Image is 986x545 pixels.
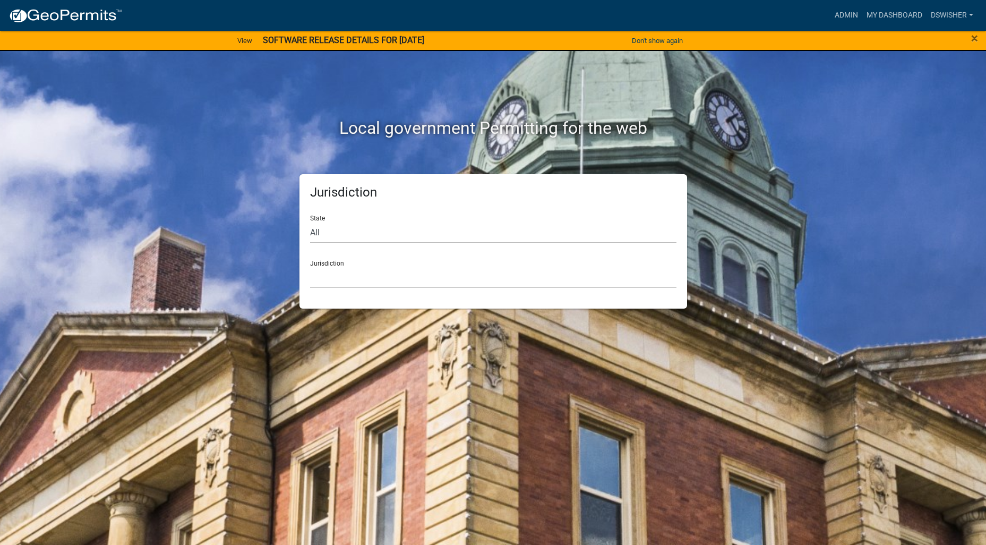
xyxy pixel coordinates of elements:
a: My Dashboard [862,5,927,25]
a: dswisher [927,5,978,25]
a: View [233,32,256,49]
h2: Local government Permitting for the web [199,118,788,138]
a: Admin [830,5,862,25]
strong: SOFTWARE RELEASE DETAILS FOR [DATE] [263,35,424,45]
button: Close [971,32,978,45]
h5: Jurisdiction [310,185,676,200]
span: × [971,31,978,46]
button: Don't show again [628,32,687,49]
